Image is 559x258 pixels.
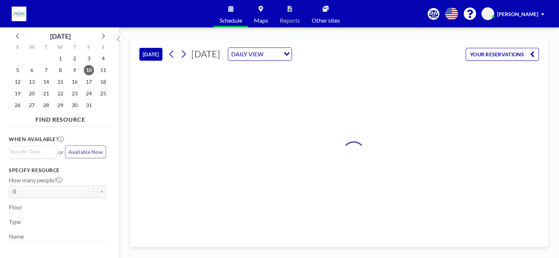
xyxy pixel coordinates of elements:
[220,18,242,23] span: Schedule
[9,233,24,240] label: Name
[191,48,220,59] span: [DATE]
[39,43,53,53] div: T
[12,100,23,110] span: Sunday, October 26, 2025
[25,43,39,53] div: M
[41,65,51,75] span: Tuesday, October 7, 2025
[98,65,108,75] span: Saturday, October 11, 2025
[53,43,68,53] div: W
[230,49,265,59] span: DAILY VIEW
[9,167,106,174] h3: Specify resource
[70,88,80,99] span: Thursday, October 23, 2025
[228,48,292,60] div: Search for option
[84,65,94,75] span: Friday, October 10, 2025
[55,77,65,87] span: Wednesday, October 15, 2025
[12,77,23,87] span: Sunday, October 12, 2025
[70,65,80,75] span: Thursday, October 9, 2025
[9,218,21,225] label: Type
[98,88,108,99] span: Saturday, October 25, 2025
[41,77,51,87] span: Tuesday, October 14, 2025
[84,53,94,64] span: Friday, October 3, 2025
[9,177,62,184] label: How many people?
[12,88,23,99] span: Sunday, October 19, 2025
[466,48,539,61] button: YOUR RESERVATIONS
[27,77,37,87] span: Monday, October 13, 2025
[70,100,80,110] span: Thursday, October 30, 2025
[9,113,112,123] h4: FIND RESOURCE
[9,146,56,157] div: Search for option
[89,185,97,198] button: -
[58,148,64,156] span: or
[10,148,52,156] input: Search for option
[84,77,94,87] span: Friday, October 17, 2025
[27,88,37,99] span: Monday, October 20, 2025
[11,43,25,53] div: S
[55,100,65,110] span: Wednesday, October 29, 2025
[280,18,300,23] span: Reports
[84,88,94,99] span: Friday, October 24, 2025
[139,48,162,61] button: [DATE]
[55,88,65,99] span: Wednesday, October 22, 2025
[98,77,108,87] span: Saturday, October 18, 2025
[55,65,65,75] span: Wednesday, October 8, 2025
[27,100,37,110] span: Monday, October 27, 2025
[65,145,106,158] button: Available Now
[254,18,268,23] span: Maps
[96,43,110,53] div: S
[41,88,51,99] span: Tuesday, October 21, 2025
[41,100,51,110] span: Tuesday, October 28, 2025
[70,53,80,64] span: Thursday, October 2, 2025
[82,43,96,53] div: F
[98,53,108,64] span: Saturday, October 4, 2025
[9,204,22,211] label: Floor
[9,242,106,254] div: Search for option
[266,49,279,59] input: Search for option
[27,65,37,75] span: Monday, October 6, 2025
[12,65,23,75] span: Sunday, October 5, 2025
[10,243,102,253] input: Search for option
[485,11,490,17] span: JL
[312,18,340,23] span: Other sites
[67,43,82,53] div: T
[84,100,94,110] span: Friday, October 31, 2025
[12,7,26,21] img: organization-logo
[68,149,103,155] span: Available Now
[55,53,65,64] span: Wednesday, October 1, 2025
[50,31,71,41] div: [DATE]
[70,77,80,87] span: Thursday, October 16, 2025
[97,185,106,198] button: +
[497,11,538,17] span: [PERSON_NAME]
